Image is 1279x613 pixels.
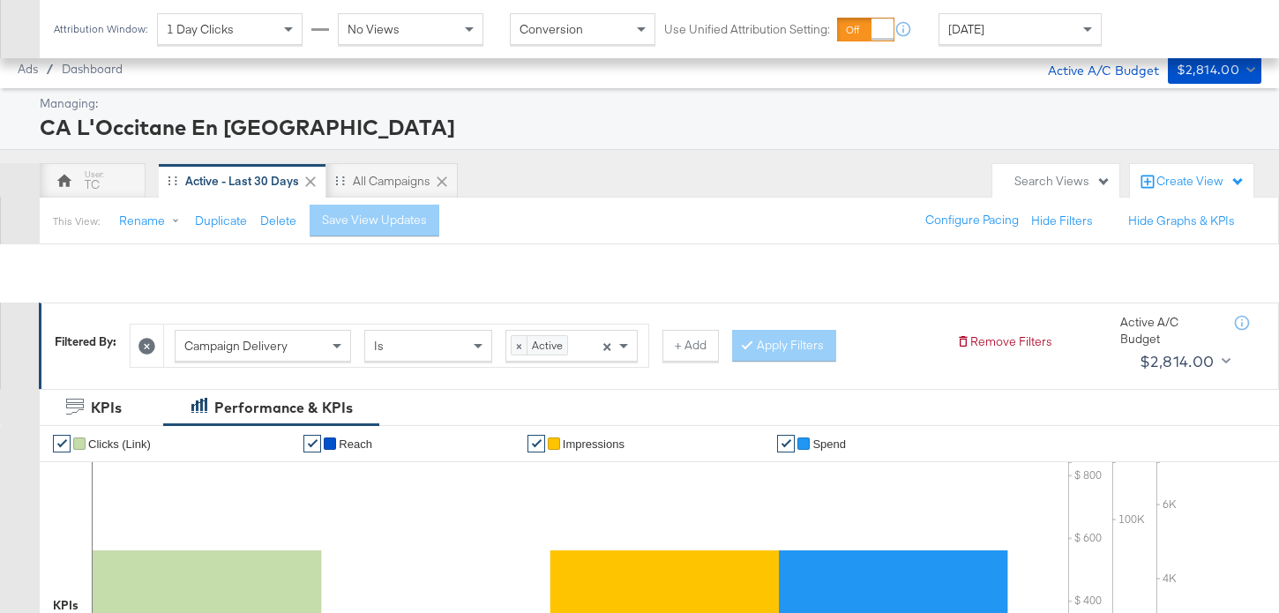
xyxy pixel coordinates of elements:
span: × [512,336,527,354]
div: TC [85,176,100,193]
div: $2,814.00 [1140,348,1215,375]
div: Filtered By: [55,333,116,350]
button: Delete [260,213,296,229]
button: Remove Filters [956,333,1052,350]
div: Active A/C Budget [1120,314,1217,347]
span: [DATE] [948,21,984,37]
button: Hide Filters [1031,213,1093,229]
button: $2,814.00 [1168,56,1261,84]
div: All Campaigns [353,173,430,190]
button: + Add [662,330,719,362]
div: Active A/C Budget [1029,56,1159,82]
span: Campaign Delivery [184,338,288,354]
span: Impressions [563,437,625,451]
div: Create View [1156,173,1245,191]
div: Attribution Window: [53,23,148,35]
span: Active [527,336,567,354]
a: ✔ [527,435,545,452]
span: Spend [812,437,846,451]
button: Duplicate [195,213,247,229]
span: No Views [348,21,400,37]
div: Drag to reorder tab [168,176,177,185]
div: Active - Last 30 Days [185,173,299,190]
div: Search Views [1014,173,1111,190]
div: Managing: [40,95,1257,112]
span: Is [374,338,384,354]
span: Ads [18,62,38,76]
div: CA L'Occitane En [GEOGRAPHIC_DATA] [40,112,1257,142]
button: $2,814.00 [1133,348,1234,376]
button: Rename [107,206,198,237]
a: ✔ [303,435,321,452]
div: Drag to reorder tab [335,176,345,185]
div: Performance & KPIs [214,398,353,418]
a: ✔ [53,435,71,452]
span: Reach [339,437,372,451]
a: Dashboard [62,62,123,76]
span: / [38,62,62,76]
label: Use Unified Attribution Setting: [664,21,830,38]
span: Clear all [600,331,615,361]
span: Clicks (Link) [88,437,151,451]
button: Hide Graphs & KPIs [1128,213,1235,229]
span: 1 Day Clicks [167,21,234,37]
a: ✔ [777,435,795,452]
button: Configure Pacing [913,205,1031,236]
span: Conversion [520,21,583,37]
div: KPIs [91,398,122,418]
div: $2,814.00 [1177,59,1240,81]
div: This View: [53,214,100,228]
span: × [602,337,611,353]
